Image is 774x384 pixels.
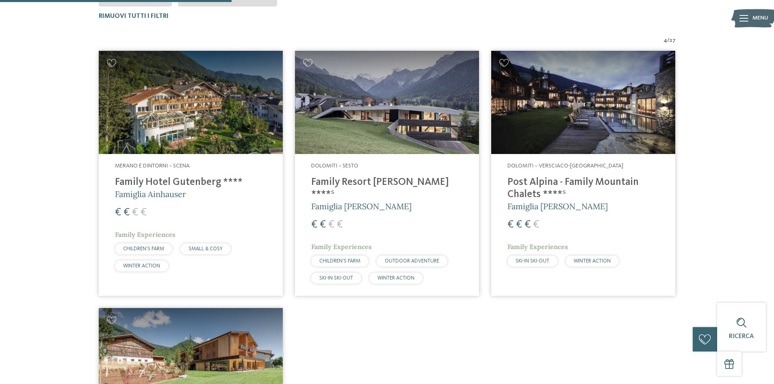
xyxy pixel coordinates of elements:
span: € [311,219,317,230]
span: Family Experiences [507,243,568,251]
span: € [507,219,514,230]
span: € [533,219,539,230]
a: Cercate un hotel per famiglie? Qui troverete solo i migliori! Merano e dintorni – Scena Family Ho... [99,51,283,296]
span: Dolomiti – Sesto [311,163,358,169]
span: WINTER ACTION [377,276,414,281]
span: Rimuovi tutti i filtri [99,13,169,20]
span: 4 [663,37,667,45]
span: Family Experiences [311,243,372,251]
span: Dolomiti – Versciaco-[GEOGRAPHIC_DATA] [507,163,623,169]
span: € [337,219,343,230]
img: Post Alpina - Family Mountain Chalets ****ˢ [491,51,675,154]
span: / [667,37,670,45]
span: € [320,219,326,230]
span: WINTER ACTION [574,258,611,264]
span: € [516,219,522,230]
img: Family Resort Rainer ****ˢ [295,51,479,154]
span: CHILDREN’S FARM [123,246,164,252]
span: € [328,219,334,230]
h4: Post Alpina - Family Mountain Chalets ****ˢ [507,176,659,201]
h4: Family Hotel Gutenberg **** [115,176,267,189]
span: Famiglia [PERSON_NAME] [507,201,608,211]
span: 27 [670,37,676,45]
span: € [124,207,130,218]
span: € [525,219,531,230]
span: Famiglia Ainhauser [115,189,186,199]
a: Cercate un hotel per famiglie? Qui troverete solo i migliori! Dolomiti – Versciaco-[GEOGRAPHIC_DA... [491,51,675,296]
span: Ricerca [729,333,754,340]
span: OUTDOOR ADVENTURE [385,258,439,264]
h4: Family Resort [PERSON_NAME] ****ˢ [311,176,463,201]
span: CHILDREN’S FARM [319,258,360,264]
span: SMALL & COSY [189,246,223,252]
span: € [115,207,121,218]
span: € [141,207,147,218]
span: € [132,207,138,218]
span: Merano e dintorni – Scena [115,163,190,169]
span: Family Experiences [115,230,176,239]
span: Famiglia [PERSON_NAME] [311,201,412,211]
span: SKI-IN SKI-OUT [516,258,549,264]
img: Family Hotel Gutenberg **** [99,51,283,154]
a: Cercate un hotel per famiglie? Qui troverete solo i migliori! Dolomiti – Sesto Family Resort [PER... [295,51,479,296]
span: WINTER ACTION [123,263,160,269]
span: SKI-IN SKI-OUT [319,276,353,281]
